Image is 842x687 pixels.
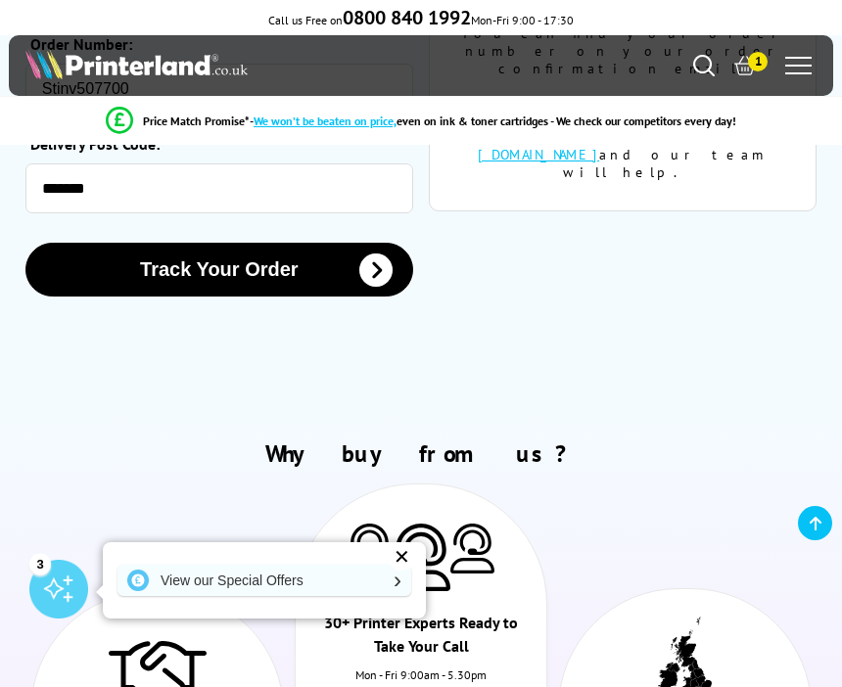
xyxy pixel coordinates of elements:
[450,524,494,573] img: Printer Experts
[478,128,735,163] a: [EMAIL_ADDRESS][DOMAIN_NAME]
[343,13,471,27] a: 0800 840 1992
[25,48,421,83] a: Printerland Logo
[10,104,832,138] li: modal_Promise
[348,524,392,573] img: Printer Experts
[29,553,51,574] div: 3
[25,438,817,469] h2: Why buy from us?
[734,55,756,76] a: 1
[25,243,413,297] button: Track Your Order
[250,114,736,128] div: - even on ink & toner cartridges - We check our competitors every day!
[320,611,521,667] div: 30+ Printer Experts Ready to Take Your Call
[388,543,415,571] div: ✕
[254,114,397,128] span: We won’t be beaten on price,
[117,565,411,596] a: View our Special Offers
[143,114,250,128] span: Price Match Promise*
[748,52,768,71] span: 1
[693,55,715,76] a: Search
[25,48,248,79] img: Printerland Logo
[392,524,450,591] img: Printer Experts
[343,5,471,30] b: 0800 840 1992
